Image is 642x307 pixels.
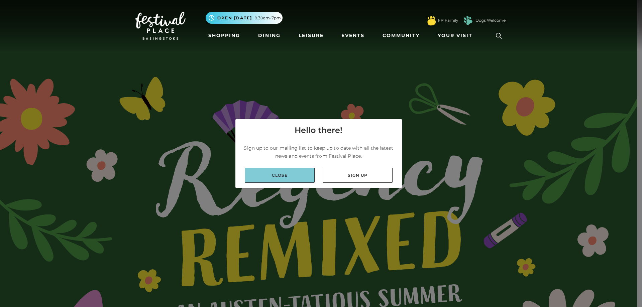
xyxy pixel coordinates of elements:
[206,29,243,42] a: Shopping
[135,12,186,40] img: Festival Place Logo
[245,168,315,183] a: Close
[296,29,326,42] a: Leisure
[206,12,283,24] button: Open [DATE] 9.30am-7pm
[339,29,367,42] a: Events
[255,29,283,42] a: Dining
[255,15,281,21] span: 9.30am-7pm
[438,17,458,23] a: FP Family
[295,124,342,136] h4: Hello there!
[435,29,478,42] a: Your Visit
[241,144,397,160] p: Sign up to our mailing list to keep up to date with all the latest news and events from Festival ...
[217,15,252,21] span: Open [DATE]
[380,29,422,42] a: Community
[438,32,472,39] span: Your Visit
[475,17,507,23] a: Dogs Welcome!
[323,168,393,183] a: Sign up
